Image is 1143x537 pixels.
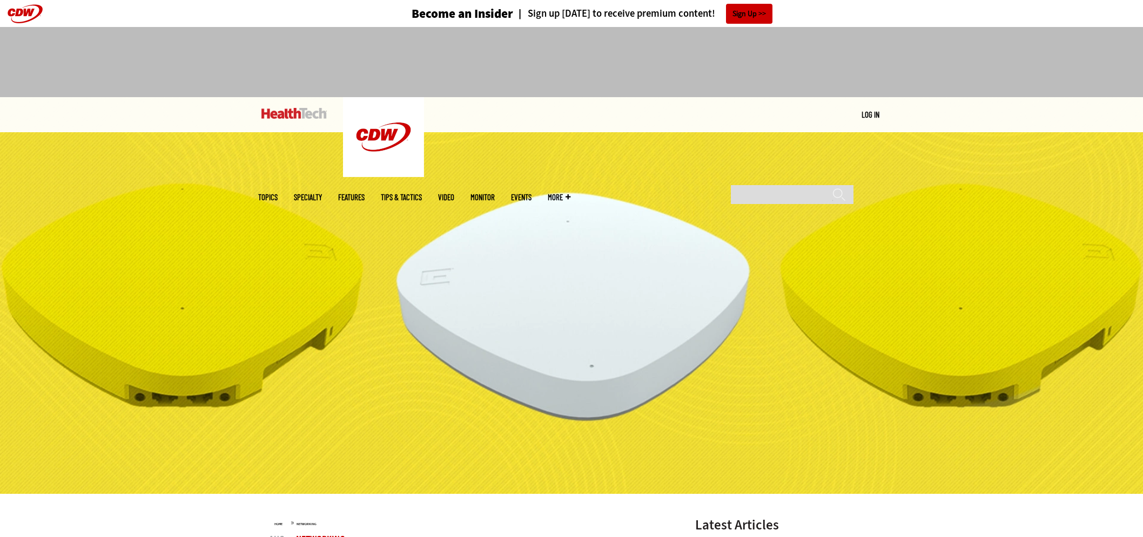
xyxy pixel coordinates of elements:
a: Events [511,193,532,201]
div: » [274,518,667,527]
a: MonITor [470,193,495,201]
img: Home [343,97,424,177]
a: Video [438,193,454,201]
a: CDW [343,168,424,180]
span: Specialty [294,193,322,201]
h3: Become an Insider [412,8,513,20]
a: Become an Insider [371,8,513,20]
a: Tips & Tactics [381,193,422,201]
a: Sign Up [726,4,772,24]
img: Home [261,108,327,119]
div: User menu [862,109,879,120]
h3: Latest Articles [695,518,857,532]
a: Sign up [DATE] to receive premium content! [513,9,715,19]
iframe: advertisement [375,38,768,86]
a: Home [274,522,283,526]
span: More [548,193,570,201]
a: Log in [862,110,879,119]
span: Topics [258,193,278,201]
a: Features [338,193,365,201]
a: Networking [297,522,317,526]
